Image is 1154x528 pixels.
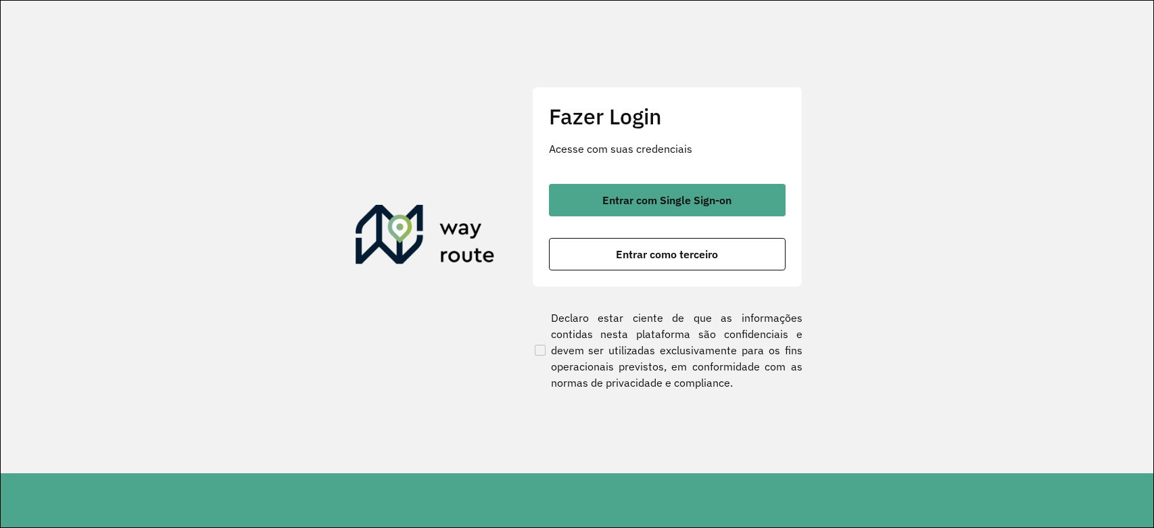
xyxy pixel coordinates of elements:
[549,184,786,216] button: button
[356,205,495,270] img: Roteirizador AmbevTech
[549,238,786,270] button: button
[532,310,802,391] label: Declaro estar ciente de que as informações contidas nesta plataforma são confidenciais e devem se...
[602,195,731,206] span: Entrar com Single Sign-on
[549,103,786,129] h2: Fazer Login
[616,249,718,260] span: Entrar como terceiro
[549,141,786,157] p: Acesse com suas credenciais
